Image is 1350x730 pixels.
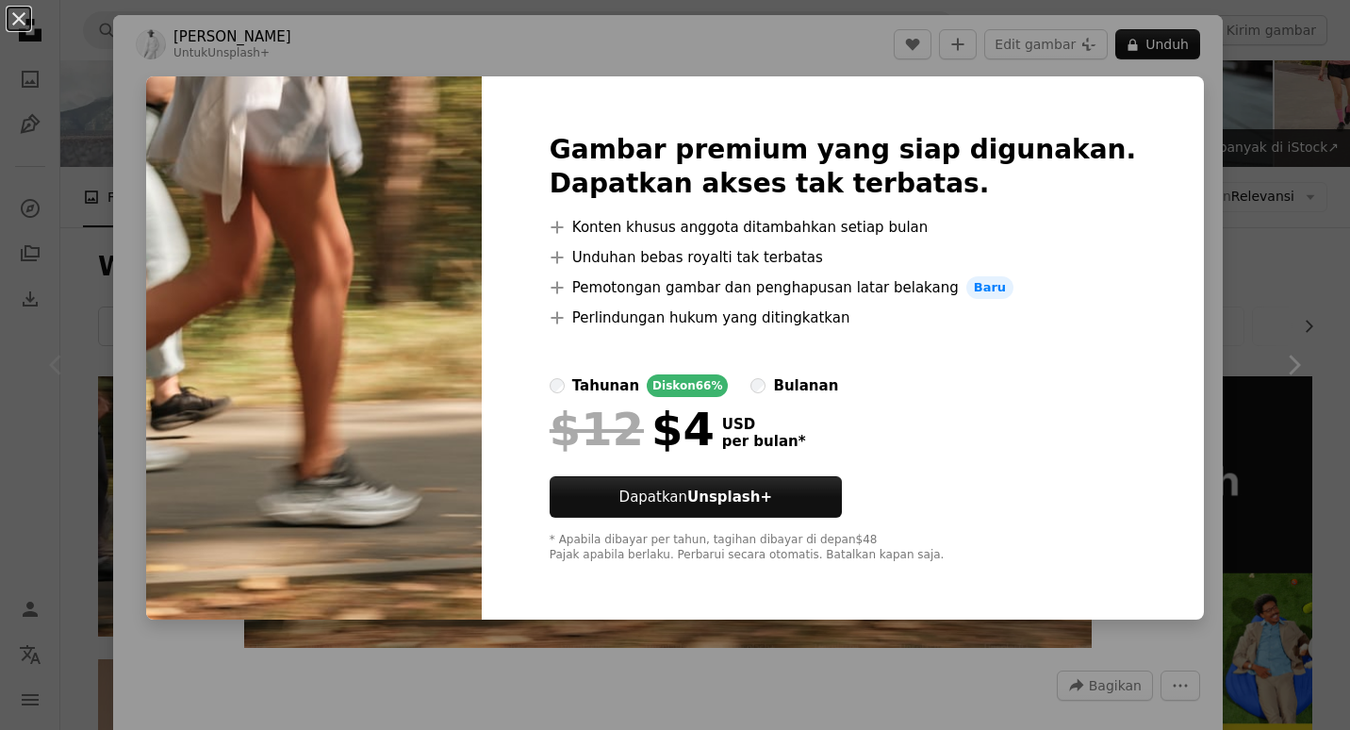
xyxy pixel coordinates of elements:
[722,433,806,450] span: per bulan *
[550,216,1136,239] li: Konten khusus anggota ditambahkan setiap bulan
[550,133,1136,201] h2: Gambar premium yang siap digunakan. Dapatkan akses tak terbatas.
[550,405,715,454] div: $4
[773,374,838,397] div: bulanan
[647,374,728,397] div: Diskon 66%
[750,378,766,393] input: bulanan
[550,307,1136,329] li: Perlindungan hukum yang ditingkatkan
[146,76,482,620] img: premium_photo-1726495632987-5a0463415e60
[550,246,1136,269] li: Unduhan bebas royalti tak terbatas
[572,374,639,397] div: tahunan
[722,416,806,433] span: USD
[550,533,1136,563] div: * Apabila dibayar per tahun, tagihan dibayar di depan $48 Pajak apabila berlaku. Perbarui secara ...
[687,489,772,506] strong: Unsplash+
[966,276,1013,299] span: Baru
[550,378,565,393] input: tahunanDiskon66%
[550,276,1136,299] li: Pemotongan gambar dan penghapusan latar belakang
[550,405,644,454] span: $12
[550,476,842,518] button: DapatkanUnsplash+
